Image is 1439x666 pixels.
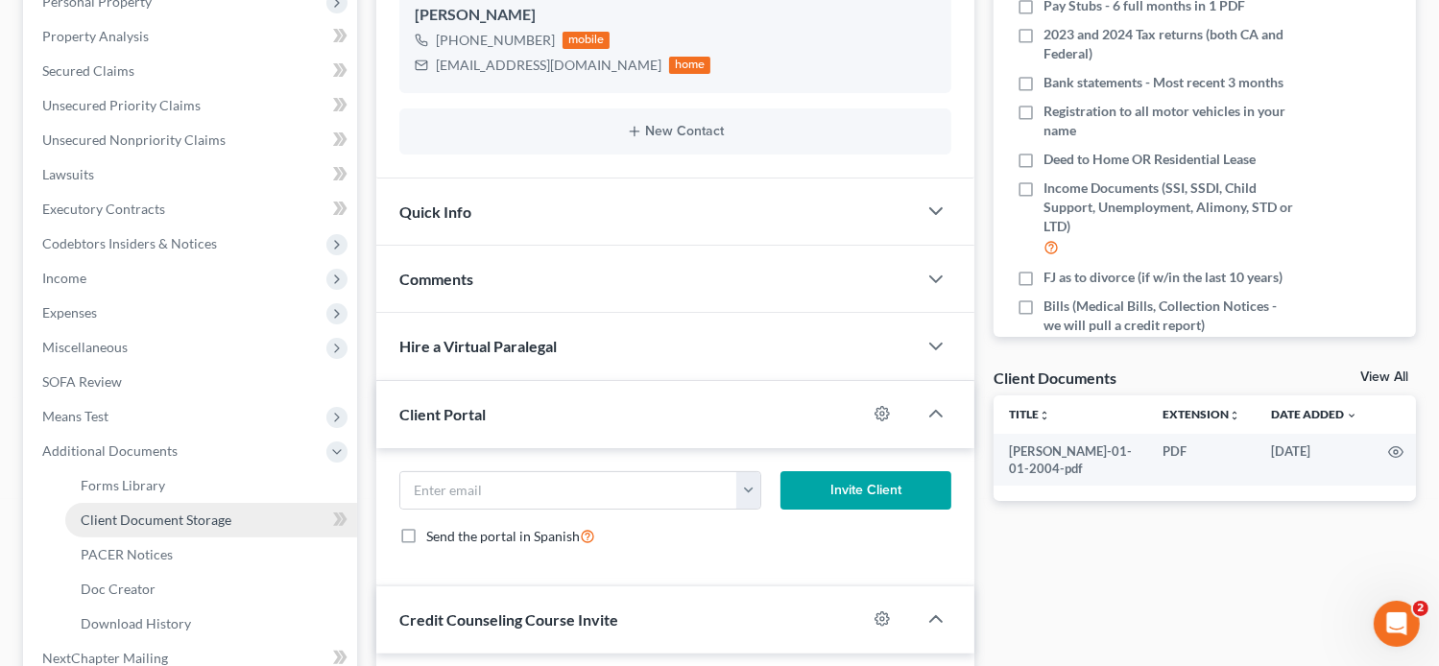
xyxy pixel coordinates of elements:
[1043,178,1294,236] span: Income Documents (SSI, SSDI, Child Support, Unemployment, Alimony, STD or LTD)
[27,88,357,123] a: Unsecured Priority Claims
[81,546,173,562] span: PACER Notices
[399,202,471,221] span: Quick Info
[42,62,134,79] span: Secured Claims
[994,368,1116,388] div: Client Documents
[81,581,156,597] span: Doc Creator
[42,442,178,459] span: Additional Documents
[42,270,86,286] span: Income
[42,131,226,148] span: Unsecured Nonpriority Claims
[1043,73,1283,92] span: Bank statements - Most recent 3 months
[399,337,557,355] span: Hire a Virtual Paralegal
[1009,407,1050,421] a: Titleunfold_more
[42,28,149,44] span: Property Analysis
[1346,410,1357,421] i: expand_more
[1256,434,1373,487] td: [DATE]
[1229,410,1240,421] i: unfold_more
[994,434,1147,487] td: [PERSON_NAME]-01-01-2004-pdf
[436,56,661,75] div: [EMAIL_ADDRESS][DOMAIN_NAME]
[399,610,618,629] span: Credit Counseling Course Invite
[42,408,108,424] span: Means Test
[1043,268,1283,287] span: FJ as to divorce (if w/in the last 10 years)
[65,503,357,537] a: Client Document Storage
[42,339,128,355] span: Miscellaneous
[1043,102,1294,140] span: Registration to all motor vehicles in your name
[436,31,555,50] div: [PHONE_NUMBER]
[780,471,952,510] button: Invite Client
[426,528,580,544] span: Send the portal in Spanish
[1374,601,1420,647] iframe: Intercom live chat
[563,32,611,49] div: mobile
[42,235,217,251] span: Codebtors Insiders & Notices
[27,157,357,192] a: Lawsuits
[1147,434,1256,487] td: PDF
[42,201,165,217] span: Executory Contracts
[27,365,357,399] a: SOFA Review
[81,477,165,493] span: Forms Library
[415,4,937,27] div: [PERSON_NAME]
[669,57,711,74] div: home
[415,124,937,139] button: New Contact
[27,123,357,157] a: Unsecured Nonpriority Claims
[42,166,94,182] span: Lawsuits
[399,405,486,423] span: Client Portal
[42,304,97,321] span: Expenses
[1413,601,1428,616] span: 2
[1043,25,1294,63] span: 2023 and 2024 Tax returns (both CA and Federal)
[1163,407,1240,421] a: Extensionunfold_more
[65,572,357,607] a: Doc Creator
[399,270,473,288] span: Comments
[65,468,357,503] a: Forms Library
[1271,407,1357,421] a: Date Added expand_more
[1360,370,1408,384] a: View All
[400,472,738,509] input: Enter email
[1043,150,1256,169] span: Deed to Home OR Residential Lease
[1043,297,1294,335] span: Bills (Medical Bills, Collection Notices - we will pull a credit report)
[65,537,357,572] a: PACER Notices
[27,54,357,88] a: Secured Claims
[42,97,201,113] span: Unsecured Priority Claims
[81,615,191,631] span: Download History
[42,373,122,390] span: SOFA Review
[27,192,357,226] a: Executory Contracts
[27,19,357,54] a: Property Analysis
[81,511,231,528] span: Client Document Storage
[1039,410,1050,421] i: unfold_more
[65,607,357,641] a: Download History
[42,650,168,666] span: NextChapter Mailing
